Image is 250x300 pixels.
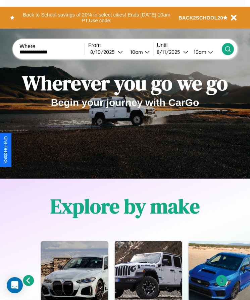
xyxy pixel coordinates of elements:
[157,42,222,48] label: Until
[90,49,118,55] div: 8 / 10 / 2025
[179,15,223,21] b: BACK2SCHOOL20
[50,192,200,220] h1: Explore by make
[125,48,153,55] button: 10am
[7,277,23,293] div: Open Intercom Messenger
[88,48,125,55] button: 8/10/2025
[188,48,222,55] button: 10am
[19,43,85,49] label: Where
[190,49,208,55] div: 10am
[88,42,153,48] label: From
[157,49,183,55] div: 8 / 11 / 2025
[14,10,179,25] button: Back to School savings of 20% in select cities! Ends [DATE] 10am PT.Use code:
[127,49,145,55] div: 10am
[3,136,8,163] div: Give Feedback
